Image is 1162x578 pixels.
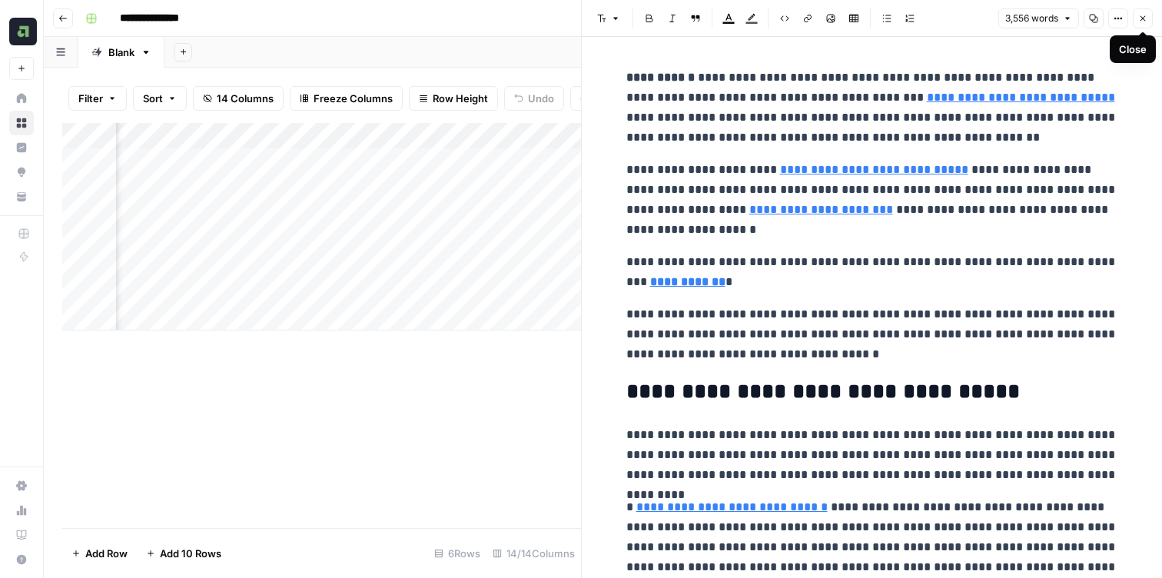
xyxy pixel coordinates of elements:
[504,86,564,111] button: Undo
[290,86,403,111] button: Freeze Columns
[998,8,1079,28] button: 3,556 words
[486,541,581,566] div: 14/14 Columns
[433,91,488,106] span: Row Height
[409,86,498,111] button: Row Height
[78,37,164,68] a: Blank
[9,135,34,160] a: Insights
[9,473,34,498] a: Settings
[1119,42,1147,57] div: Close
[9,12,34,51] button: Workspace: Assembled
[108,45,134,60] div: Blank
[428,541,486,566] div: 6 Rows
[9,18,37,45] img: Assembled Logo
[9,523,34,547] a: Learning Hub
[62,541,137,566] button: Add Row
[78,91,103,106] span: Filter
[9,111,34,135] a: Browse
[68,86,127,111] button: Filter
[314,91,393,106] span: Freeze Columns
[9,184,34,209] a: Your Data
[9,498,34,523] a: Usage
[217,91,274,106] span: 14 Columns
[143,91,163,106] span: Sort
[160,546,221,561] span: Add 10 Rows
[133,86,187,111] button: Sort
[9,547,34,572] button: Help + Support
[137,541,231,566] button: Add 10 Rows
[528,91,554,106] span: Undo
[9,86,34,111] a: Home
[193,86,284,111] button: 14 Columns
[1005,12,1058,25] span: 3,556 words
[9,160,34,184] a: Opportunities
[85,546,128,561] span: Add Row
